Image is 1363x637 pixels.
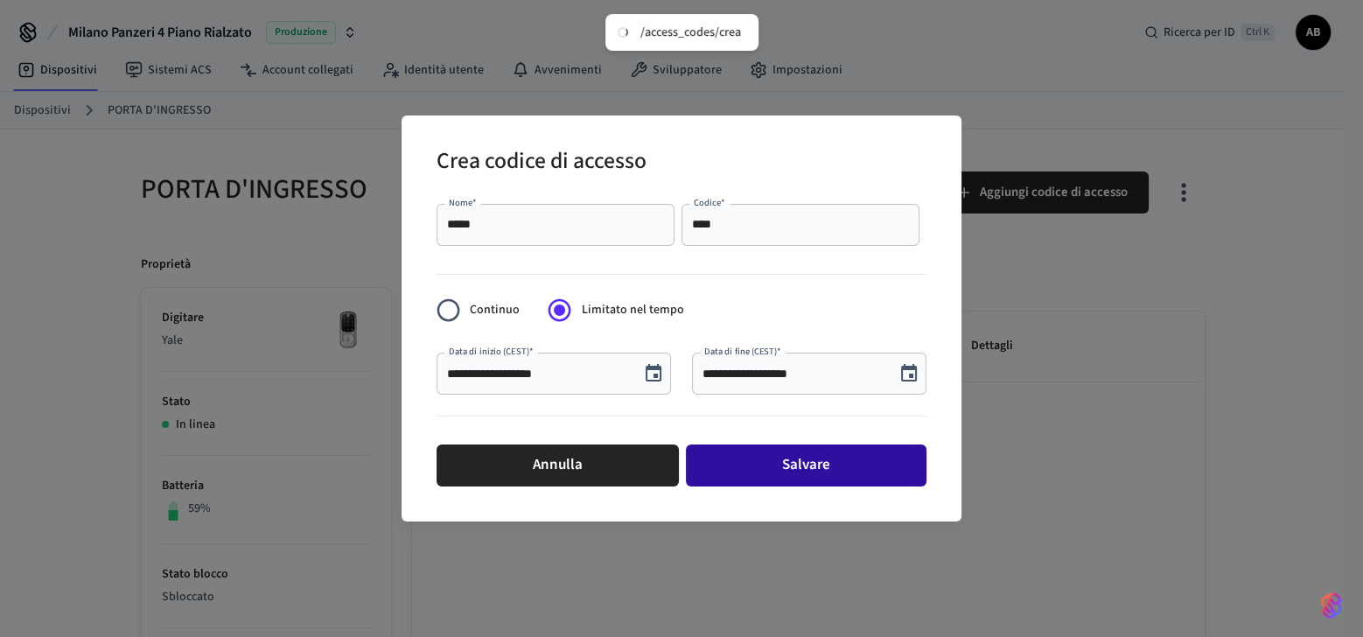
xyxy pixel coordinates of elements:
[449,345,533,358] label: Data di inizio (CEST)
[686,444,926,486] button: Salvare
[470,301,520,319] span: Continuo
[640,24,741,40] div: /access_codes/crea
[694,196,724,209] label: Codice
[782,452,830,479] font: Salvare
[891,356,926,391] button: Scegli la data, la data selezionata è il 13 ottobre 2025
[533,452,583,479] font: Annulla
[437,444,679,486] button: Annulla
[449,196,477,209] label: Nome
[582,301,684,319] span: Limitato nel tempo
[704,345,781,358] label: Data di fine (CEST)
[636,356,671,391] button: Scegli la data, la data selezionata è il 12 ottobre 2025
[437,136,647,190] h2: Crea codice di accesso
[1321,591,1342,619] img: SeamLogoGradient.69752ec5.svg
